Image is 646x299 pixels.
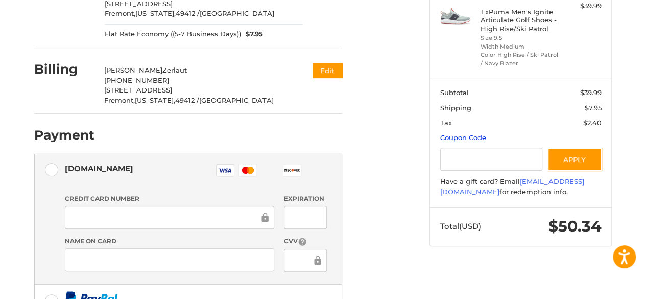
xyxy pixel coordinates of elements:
span: Fremont, [104,96,135,104]
a: [EMAIL_ADDRESS][DOMAIN_NAME] [440,177,584,196]
span: Subtotal [440,88,469,97]
button: Apply [547,148,602,171]
span: 49412 / [175,96,199,104]
li: Width Medium [481,42,559,51]
h2: Billing [34,61,94,77]
span: $39.99 [580,88,602,97]
a: Coupon Code [440,133,486,142]
label: Name on Card [65,237,274,246]
span: [PHONE_NUMBER] [104,76,169,84]
span: $7.95 [241,29,264,39]
span: $50.34 [548,217,602,236]
li: Size 9.5 [481,34,559,42]
label: Expiration [284,194,326,203]
span: $7.95 [585,104,602,112]
span: [PERSON_NAME] [104,66,162,74]
h4: 1 x Puma Men's Ignite Articulate Golf Shoes - High Rise/Ski Patrol [481,8,559,33]
span: [US_STATE], [135,9,176,17]
input: Gift Certificate or Coupon Code [440,148,543,171]
span: [GEOGRAPHIC_DATA] [199,96,274,104]
label: CVV [284,237,326,246]
span: Tax [440,119,452,127]
span: [STREET_ADDRESS] [104,86,172,94]
span: [GEOGRAPHIC_DATA] [200,9,274,17]
span: [US_STATE], [135,96,175,104]
span: Shipping [440,104,471,112]
button: Edit [313,63,342,78]
span: Total (USD) [440,221,481,231]
span: Fremont, [105,9,135,17]
div: [DOMAIN_NAME] [65,160,133,177]
span: Flat Rate Economy ((5-7 Business Days)) [105,29,241,39]
span: Zerlaut [162,66,187,74]
span: 49412 / [176,9,200,17]
li: Color High Rise / Ski Patrol / Navy Blazer [481,51,559,67]
label: Credit Card Number [65,194,274,203]
div: Have a gift card? Email for redemption info. [440,177,602,197]
h2: Payment [34,127,94,143]
div: $39.99 [561,1,602,11]
span: $2.40 [583,119,602,127]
